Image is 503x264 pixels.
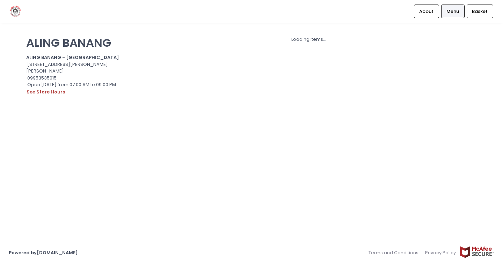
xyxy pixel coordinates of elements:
div: Open [DATE] from 07:00 AM to 09:00 PM [26,81,132,96]
span: About [419,8,433,15]
div: [STREET_ADDRESS][PERSON_NAME][PERSON_NAME] [26,61,132,75]
span: Menu [446,8,459,15]
button: see store hours [26,88,65,96]
a: About [414,5,439,18]
div: Loading items... [141,36,477,43]
a: Terms and Conditions [369,246,422,259]
a: Powered by[DOMAIN_NAME] [9,249,78,256]
a: Privacy Policy [422,246,460,259]
span: Basket [472,8,488,15]
div: 09953535015 [26,75,132,82]
img: mcafee-secure [459,246,494,258]
p: ALING BANANG [26,36,132,50]
a: Menu [441,5,465,18]
b: ALING BANANG - [GEOGRAPHIC_DATA] [26,54,119,61]
img: logo [9,5,22,17]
